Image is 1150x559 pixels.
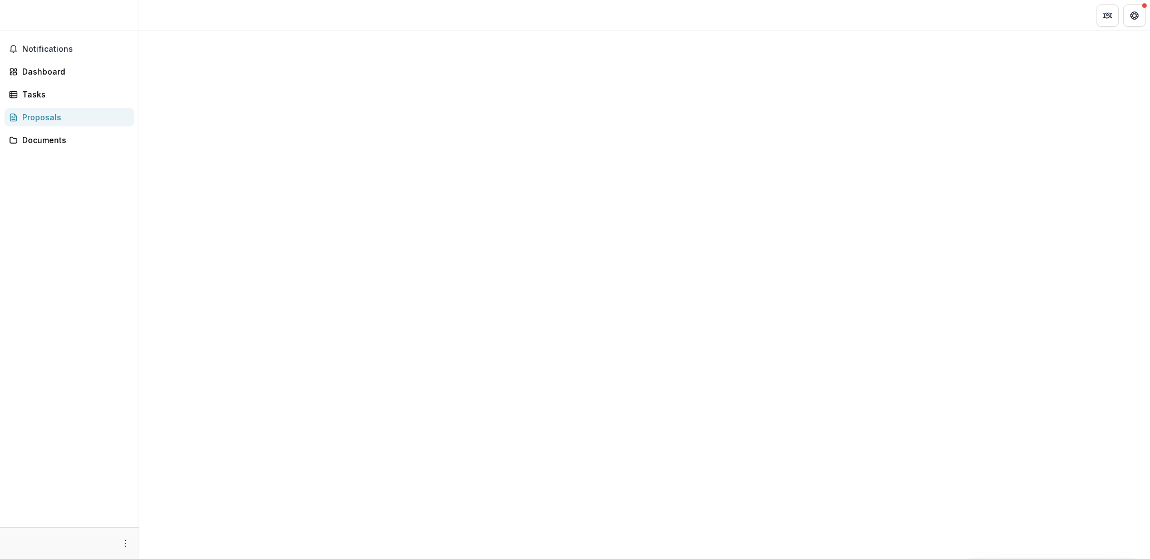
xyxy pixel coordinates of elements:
[4,108,134,126] a: Proposals
[22,66,125,77] div: Dashboard
[22,111,125,123] div: Proposals
[1097,4,1119,27] button: Partners
[22,89,125,100] div: Tasks
[22,45,130,54] span: Notifications
[4,40,134,58] button: Notifications
[119,537,132,550] button: More
[1123,4,1146,27] button: Get Help
[22,134,125,146] div: Documents
[4,62,134,81] a: Dashboard
[4,85,134,104] a: Tasks
[4,131,134,149] a: Documents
